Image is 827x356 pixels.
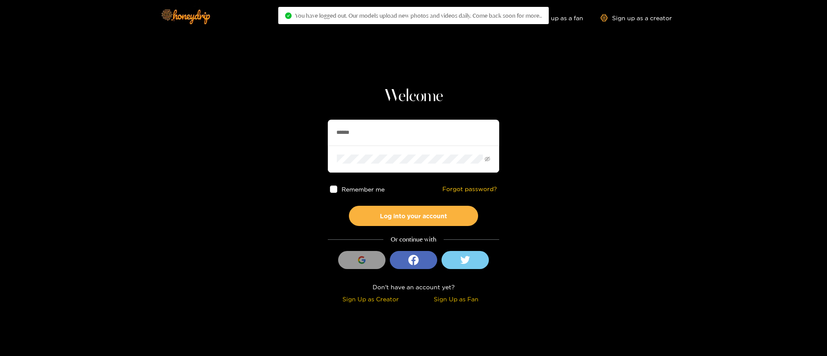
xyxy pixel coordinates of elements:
button: Log into your account [349,206,478,226]
div: Sign Up as Creator [330,294,411,304]
div: Or continue with [328,235,499,245]
span: check-circle [285,12,292,19]
div: Sign Up as Fan [416,294,497,304]
a: Forgot password? [442,186,497,193]
span: You have logged out. Our models upload new photos and videos daily. Come back soon for more.. [295,12,542,19]
span: Remember me [342,186,385,192]
span: eye-invisible [485,156,490,162]
h1: Welcome [328,86,499,107]
a: Sign up as a creator [600,14,672,22]
div: Don't have an account yet? [328,282,499,292]
a: Sign up as a fan [524,14,583,22]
